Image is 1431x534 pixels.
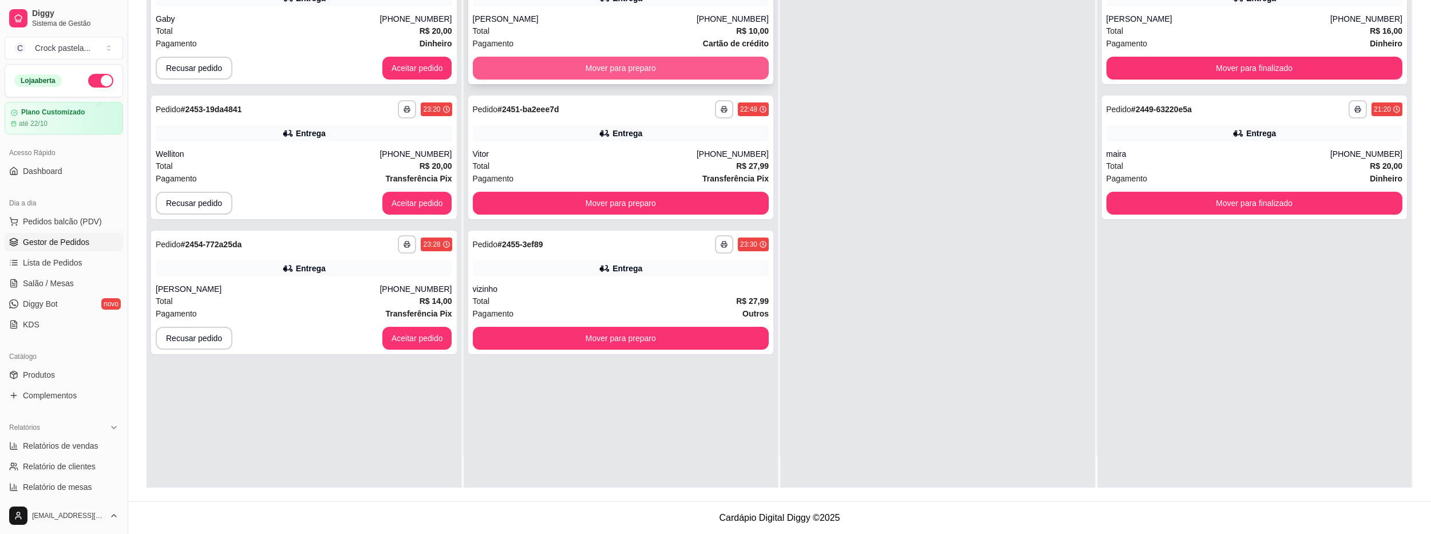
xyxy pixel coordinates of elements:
div: maira [1106,148,1330,160]
span: Relatório de clientes [23,461,96,472]
strong: Dinheiro [1370,39,1402,48]
span: Sistema de Gestão [32,19,118,28]
span: Pedidos balcão (PDV) [23,216,102,227]
span: Pedido [156,240,181,249]
span: Total [473,25,490,37]
button: Pedidos balcão (PDV) [5,212,123,231]
strong: Outros [742,309,769,318]
div: 23:20 [423,105,440,114]
div: Vitor [473,148,697,160]
div: [PHONE_NUMBER] [380,148,452,160]
span: Pagamento [156,172,197,185]
button: Aceitar pedido [382,192,452,215]
strong: Transferência Pix [386,309,452,318]
span: Produtos [23,369,55,381]
div: Loja aberta [14,74,62,87]
strong: # 2454-772a25da [181,240,242,249]
a: KDS [5,315,123,334]
strong: # 2453-19da4841 [181,105,242,114]
strong: Transferência Pix [386,174,452,183]
span: Diggy [32,9,118,19]
a: Relatórios de vendas [5,437,123,455]
div: [PHONE_NUMBER] [1330,148,1402,160]
button: Select a team [5,37,123,60]
span: Salão / Mesas [23,278,74,289]
strong: Transferência Pix [702,174,769,183]
span: Pedido [473,240,498,249]
strong: # 2455-3ef89 [497,240,543,249]
strong: Dinheiro [420,39,452,48]
div: Entrega [1246,128,1276,139]
button: Mover para preparo [473,192,769,215]
div: [PHONE_NUMBER] [380,13,452,25]
div: [PERSON_NAME] [156,283,380,295]
a: DiggySistema de Gestão [5,5,123,32]
article: Plano Customizado [21,108,85,117]
div: Welliton [156,148,380,160]
span: Pedido [1106,105,1132,114]
div: Catálogo [5,347,123,366]
span: Lista de Pedidos [23,257,82,268]
strong: # 2451-ba2eee7d [497,105,559,114]
footer: Cardápio Digital Diggy © 2025 [128,501,1431,534]
div: [PERSON_NAME] [1106,13,1330,25]
span: KDS [23,319,39,330]
div: Crock pastela ... [35,42,90,54]
div: Entrega [612,263,642,274]
div: Entrega [296,128,326,139]
button: Alterar Status [88,74,113,88]
div: Acesso Rápido [5,144,123,162]
span: Relatórios de vendas [23,440,98,452]
div: [PHONE_NUMBER] [1330,13,1402,25]
button: Mover para preparo [473,57,769,80]
button: Mover para finalizado [1106,192,1403,215]
span: Total [473,295,490,307]
span: Pagamento [1106,37,1148,50]
button: Recusar pedido [156,327,232,350]
strong: Cartão de crédito [703,39,769,48]
span: Pedido [473,105,498,114]
a: Gestor de Pedidos [5,233,123,251]
div: Entrega [612,128,642,139]
strong: R$ 27,99 [736,296,769,306]
article: até 22/10 [19,119,48,128]
a: Plano Customizadoaté 22/10 [5,102,123,135]
div: Gaby [156,13,380,25]
a: Relatório de clientes [5,457,123,476]
div: [PHONE_NUMBER] [380,283,452,295]
strong: R$ 10,00 [736,26,769,35]
span: Relatório de mesas [23,481,92,493]
a: Salão / Mesas [5,274,123,292]
span: Pagamento [473,37,514,50]
span: Pedido [156,105,181,114]
div: Entrega [296,263,326,274]
span: Total [156,25,173,37]
a: Produtos [5,366,123,384]
div: [PHONE_NUMBER] [697,148,769,160]
button: Aceitar pedido [382,57,452,80]
span: Total [156,295,173,307]
div: Dia a dia [5,194,123,212]
strong: # 2449-63220e5a [1131,105,1192,114]
strong: R$ 20,00 [1370,161,1402,171]
div: [PHONE_NUMBER] [697,13,769,25]
span: Total [156,160,173,172]
strong: R$ 20,00 [420,26,452,35]
div: 23:28 [423,240,440,249]
button: Recusar pedido [156,57,232,80]
span: Pagamento [156,307,197,320]
a: Dashboard [5,162,123,180]
span: Relatórios [9,423,40,432]
span: Dashboard [23,165,62,177]
span: Diggy Bot [23,298,58,310]
div: [PERSON_NAME] [473,13,697,25]
strong: R$ 16,00 [1370,26,1402,35]
button: Mover para finalizado [1106,57,1403,80]
span: Complementos [23,390,77,401]
span: Pagamento [473,172,514,185]
span: Gestor de Pedidos [23,236,89,248]
div: 22:48 [740,105,757,114]
a: Complementos [5,386,123,405]
span: Pagamento [1106,172,1148,185]
a: Lista de Pedidos [5,254,123,272]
